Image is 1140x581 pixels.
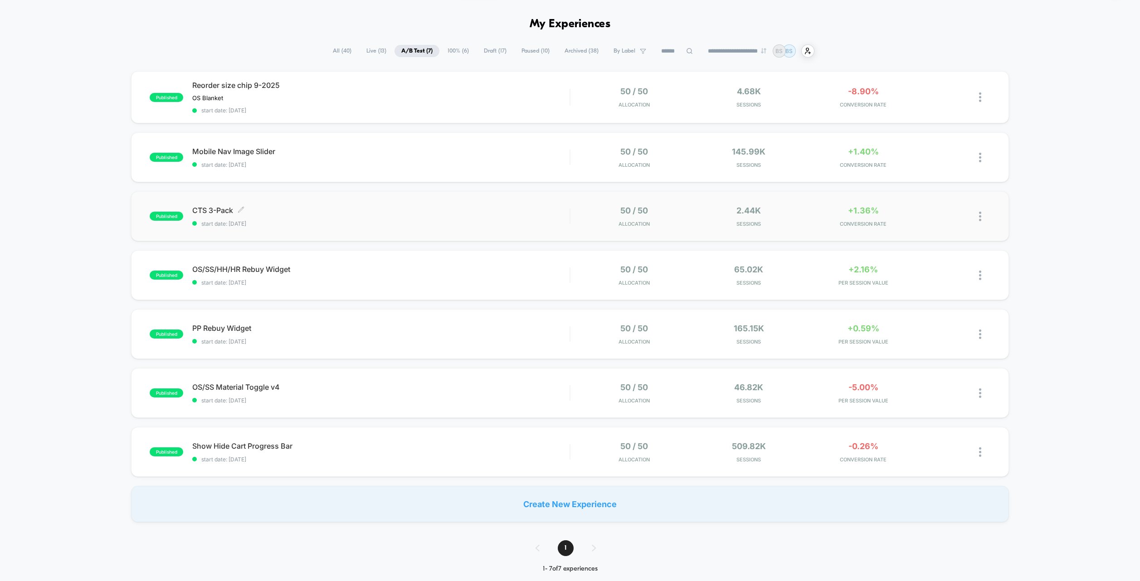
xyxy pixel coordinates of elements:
[441,45,476,57] span: 100% ( 6 )
[558,540,574,556] span: 1
[808,456,918,463] span: CONVERSION RATE
[192,324,570,333] span: PP Rebuy Widget
[192,279,570,286] span: start date: [DATE]
[192,161,570,168] span: start date: [DATE]
[192,456,570,463] span: start date: [DATE]
[530,18,611,31] h1: My Experiences
[150,212,183,221] span: published
[192,147,570,156] span: Mobile Nav Image Slider
[979,329,981,339] img: close
[694,221,804,227] span: Sessions
[192,94,223,102] span: OS Blanket
[808,397,918,404] span: PER SESSION VALUE
[694,397,804,404] span: Sessions
[734,382,763,392] span: 46.82k
[620,206,648,215] span: 50 / 50
[979,212,981,221] img: close
[192,107,570,114] span: start date: [DATE]
[848,206,879,215] span: +1.36%
[734,324,764,333] span: 165.15k
[192,338,570,345] span: start date: [DATE]
[619,221,650,227] span: Allocation
[192,206,570,215] span: CTS 3-Pack
[150,93,183,102] span: published
[619,102,650,108] span: Allocation
[979,92,981,102] img: close
[150,271,183,280] span: published
[614,48,635,54] span: By Label
[848,441,878,451] span: -0.26%
[192,81,570,90] span: Reorder size chip 9-2025
[360,45,393,57] span: Live ( 13 )
[192,220,570,227] span: start date: [DATE]
[979,447,981,457] img: close
[761,48,766,53] img: end
[848,147,879,156] span: +1.40%
[620,324,648,333] span: 50 / 50
[848,87,879,96] span: -8.90%
[192,397,570,404] span: start date: [DATE]
[775,48,783,54] p: BS
[620,382,648,392] span: 50 / 50
[694,280,804,286] span: Sessions
[477,45,513,57] span: Draft ( 17 )
[150,153,183,162] span: published
[785,48,793,54] p: BS
[732,147,765,156] span: 145.99k
[736,206,761,215] span: 2.44k
[395,45,439,57] span: A/B Test ( 7 )
[979,153,981,162] img: close
[694,456,804,463] span: Sessions
[848,265,878,274] span: +2.16%
[808,339,918,345] span: PER SESSION VALUE
[150,388,183,397] span: published
[150,329,183,339] span: published
[694,102,804,108] span: Sessions
[326,45,358,57] span: All ( 40 )
[694,339,804,345] span: Sessions
[620,265,648,274] span: 50 / 50
[619,456,650,463] span: Allocation
[808,280,918,286] span: PER SESSION VALUE
[808,162,918,168] span: CONVERSION RATE
[150,447,183,456] span: published
[979,388,981,398] img: close
[619,162,650,168] span: Allocation
[848,382,878,392] span: -5.00%
[808,102,918,108] span: CONVERSION RATE
[515,45,556,57] span: Paused ( 10 )
[192,265,570,274] span: OS/SS/HH/HR Rebuy Widget
[734,265,763,274] span: 65.02k
[620,147,648,156] span: 50 / 50
[620,87,648,96] span: 50 / 50
[979,271,981,280] img: close
[192,441,570,450] span: Show Hide Cart Progress Bar
[620,441,648,451] span: 50 / 50
[526,565,614,573] div: 1 - 7 of 7 experiences
[619,397,650,404] span: Allocation
[737,87,761,96] span: 4.68k
[619,280,650,286] span: Allocation
[558,45,605,57] span: Archived ( 38 )
[131,486,1009,522] div: Create New Experience
[619,339,650,345] span: Allocation
[732,441,766,451] span: 509.82k
[808,221,918,227] span: CONVERSION RATE
[694,162,804,168] span: Sessions
[192,382,570,392] span: OS/SS Material Toggle v4
[848,324,879,333] span: +0.59%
